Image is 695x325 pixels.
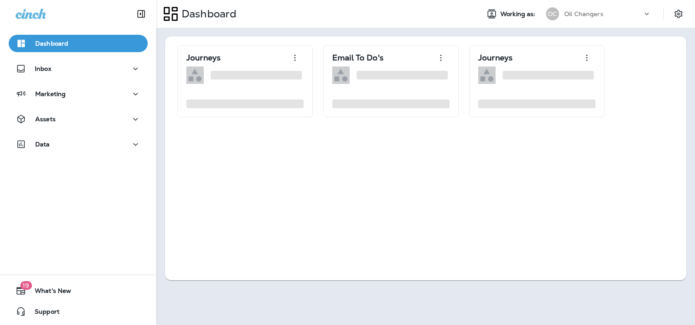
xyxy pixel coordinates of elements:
p: Journeys [186,53,221,62]
p: Marketing [35,90,66,97]
span: Support [26,308,60,318]
p: Inbox [35,65,51,72]
button: Settings [671,6,686,22]
p: Journeys [478,53,513,62]
button: Data [9,136,148,153]
p: Dashboard [178,7,236,20]
span: Working as: [500,10,537,18]
button: Support [9,303,148,320]
div: OC [546,7,559,20]
p: Assets [35,116,56,123]
button: Dashboard [9,35,148,52]
button: Inbox [9,60,148,77]
p: Oil Changers [564,10,603,17]
button: Assets [9,110,148,128]
p: Data [35,141,50,148]
button: 19What's New [9,282,148,299]
p: Dashboard [35,40,68,47]
span: 19 [20,281,32,290]
button: Marketing [9,85,148,103]
span: What's New [26,287,71,298]
button: Collapse Sidebar [129,5,153,23]
p: Email To Do's [332,53,384,62]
